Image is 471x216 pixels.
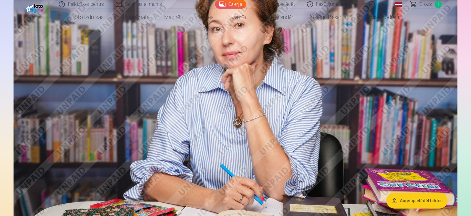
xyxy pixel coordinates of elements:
a: Suvenīri [221,9,254,26]
img: /fa1 [26,2,45,13]
a: Atslēgu piekariņi [302,9,354,26]
a: Foto izdrukas [65,9,111,26]
a: Fotogrāmata [111,9,157,26]
a: Foto kalendāri [254,9,302,26]
span: 1 [435,1,442,8]
button: Augšupielādēt bildes [386,193,448,209]
a: Visi produkti [354,9,407,26]
a: Krūzes [190,9,221,26]
span: Grozs [420,1,432,8]
a: Magnēti [157,9,190,26]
